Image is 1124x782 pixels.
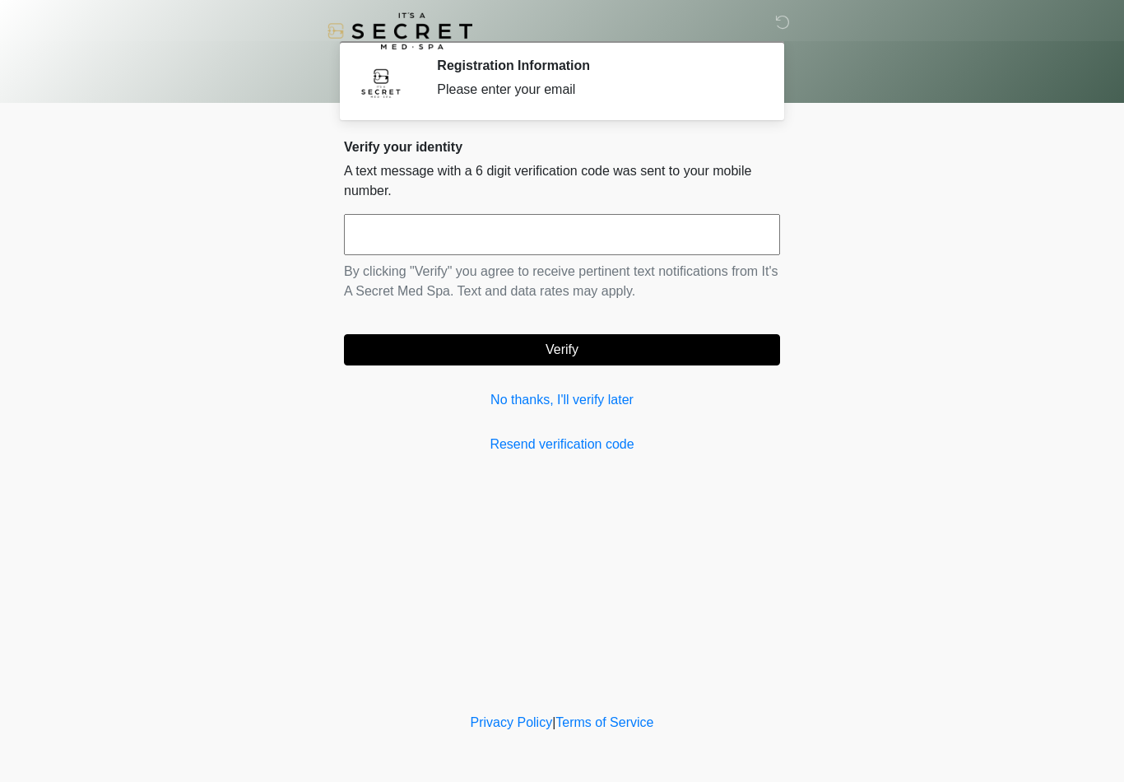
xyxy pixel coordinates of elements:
[344,334,780,365] button: Verify
[344,390,780,410] a: No thanks, I'll verify later
[344,139,780,155] h2: Verify your identity
[552,715,555,729] a: |
[327,12,472,49] img: It's A Secret Med Spa Logo
[344,435,780,454] a: Resend verification code
[344,161,780,201] p: A text message with a 6 digit verification code was sent to your mobile number.
[344,262,780,301] p: By clicking "Verify" you agree to receive pertinent text notifications from It's A Secret Med Spa...
[555,715,653,729] a: Terms of Service
[471,715,553,729] a: Privacy Policy
[437,58,755,73] h2: Registration Information
[356,58,406,107] img: Agent Avatar
[437,80,755,100] div: Please enter your email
